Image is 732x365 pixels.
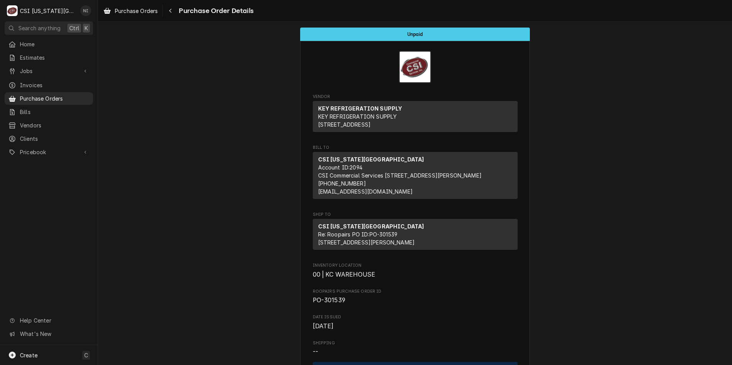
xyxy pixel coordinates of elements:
button: Navigate back [164,5,176,17]
a: [EMAIL_ADDRESS][DOMAIN_NAME] [318,188,413,195]
div: Vendor [313,101,518,135]
span: Purchase Order Details [176,6,253,16]
span: Shipping [313,340,518,346]
div: C [7,5,18,16]
span: Estimates [20,54,89,62]
a: Clients [5,132,93,145]
strong: CSI [US_STATE][GEOGRAPHIC_DATA] [318,223,424,230]
span: Unpaid [407,32,423,37]
span: K [85,24,88,32]
div: Purchase Order Vendor [313,94,518,135]
div: Roopairs Purchase Order ID [313,288,518,305]
span: Purchase Orders [20,95,89,103]
span: Search anything [18,24,60,32]
div: CSI [US_STATE][GEOGRAPHIC_DATA] [20,7,76,15]
a: Go to Help Center [5,314,93,327]
div: Bill To [313,152,518,199]
a: Estimates [5,51,93,64]
span: Date Issued [313,314,518,320]
span: Vendor [313,94,518,100]
span: Re: Roopairs PO ID: PO-301539 [318,231,398,238]
img: Logo [399,51,431,83]
a: Go to What's New [5,328,93,340]
div: NI [80,5,91,16]
span: Ctrl [69,24,79,32]
span: Create [20,352,38,358]
div: Status [300,28,530,41]
div: Ship To [313,219,518,253]
div: Purchase Order Bill To [313,145,518,202]
span: C [84,351,88,359]
span: KEY REFRIGERATION SUPPLY [STREET_ADDRESS] [318,113,397,128]
div: Ship To [313,219,518,250]
span: Ship To [313,212,518,218]
span: Vendors [20,121,89,129]
div: CSI Kansas City's Avatar [7,5,18,16]
strong: CSI [US_STATE][GEOGRAPHIC_DATA] [318,156,424,163]
a: Invoices [5,79,93,91]
a: [PHONE_NUMBER] [318,180,366,187]
div: Bill To [313,152,518,202]
a: Vendors [5,119,93,132]
span: Bill To [313,145,518,151]
span: What's New [20,330,88,338]
span: CSI Commercial Services [STREET_ADDRESS][PERSON_NAME] [318,172,482,179]
div: Nate Ingram's Avatar [80,5,91,16]
a: Purchase Orders [5,92,93,105]
div: Purchase Order Ship To [313,212,518,253]
span: Date Issued [313,322,518,331]
span: Bills [20,108,89,116]
div: Vendor [313,101,518,132]
div: Date Issued [313,314,518,331]
div: Inventory Location [313,262,518,279]
span: 00 | KC WAREHOUSE [313,271,376,278]
span: Roopairs Purchase Order ID [313,288,518,295]
span: [DATE] [313,323,334,330]
span: Inventory Location [313,262,518,269]
span: -- [313,348,318,355]
span: PO-301539 [313,297,345,304]
a: Purchase Orders [100,5,161,17]
span: Account ID: 2094 [318,164,363,171]
span: [STREET_ADDRESS][PERSON_NAME] [318,239,415,246]
span: Purchase Orders [115,7,158,15]
a: Go to Pricebook [5,146,93,158]
a: Home [5,38,93,51]
span: Inventory Location [313,270,518,279]
span: Pricebook [20,148,78,156]
span: Jobs [20,67,78,75]
a: Bills [5,106,93,118]
span: Home [20,40,89,48]
a: Go to Jobs [5,65,93,77]
strong: KEY REFRIGERATION SUPPLY [318,105,402,112]
span: Invoices [20,81,89,89]
span: Clients [20,135,89,143]
span: Roopairs Purchase Order ID [313,296,518,305]
span: Help Center [20,316,88,324]
button: Search anythingCtrlK [5,21,93,35]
